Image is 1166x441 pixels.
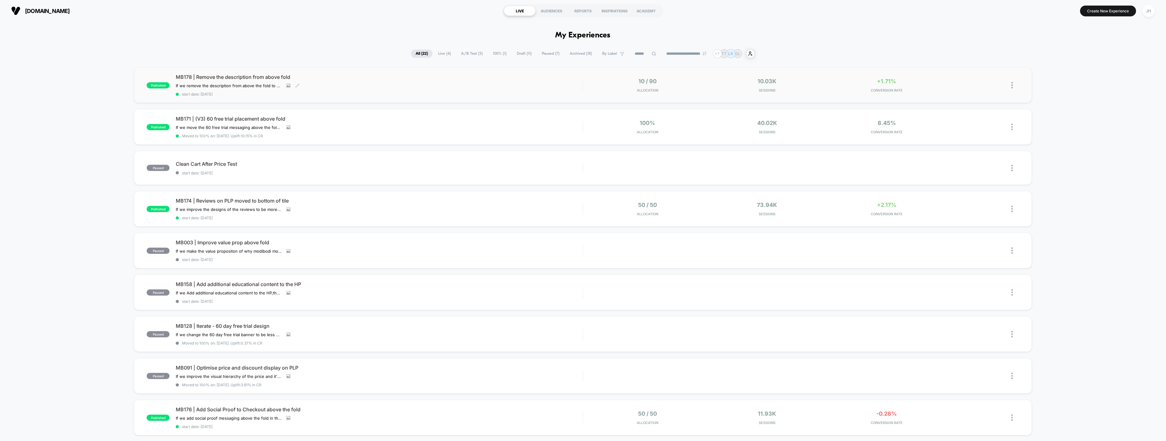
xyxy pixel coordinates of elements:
[758,410,776,417] span: 11.93k
[11,6,20,15] img: Visually logo
[599,6,630,16] div: INSPIRATIONS
[565,49,597,58] span: Archived ( 18 )
[147,165,170,171] span: paused
[757,120,777,126] span: 40.02k
[488,49,511,58] span: 100% ( 1 )
[176,207,282,212] span: If we improve the designs of the reviews to be more visible and credible,then conversions will in...
[1012,206,1013,212] img: close
[176,281,583,287] span: MB158 | Add additional educational content to the HP
[1012,414,1013,421] img: close
[147,331,170,337] span: paused
[630,6,662,16] div: ACADEMY
[758,78,777,84] span: 10.03k
[829,130,945,134] span: CONVERSION RATE
[637,421,658,425] span: Allocation
[176,125,282,130] span: If we move the 60 free trial messaging above the fold for mobile,then conversions will increase,b...
[176,239,583,246] span: MB003 | Improve value prop above fold
[147,124,170,130] span: published
[829,421,945,425] span: CONVERSION RATE
[877,410,897,417] span: -0.28%
[757,202,777,208] span: 73.94k
[713,49,722,58] div: + 7
[878,120,896,126] span: 8.45%
[176,406,583,413] span: MB176 | Add Social Proof to Checkout above the fold
[176,290,282,295] span: If we Add additional educational content to the HP,then CTR will increase,because visitors are be...
[512,49,536,58] span: Draft ( 11 )
[1012,82,1013,88] img: close
[703,52,706,55] img: end
[722,51,727,56] p: TT
[147,248,170,254] span: paused
[637,212,658,216] span: Allocation
[1012,247,1013,254] img: close
[176,83,282,88] span: If we remove the description from above the fold to bring key content above the fold,then convers...
[1012,289,1013,296] img: close
[504,6,536,16] div: LIVE
[176,249,282,254] span: If we make the value propositon of why modibodi more clear above the fold,then conversions will i...
[602,51,617,56] span: By Label
[736,51,741,56] p: GL
[182,341,262,345] span: Moved to 100% on: [DATE] . Uplift: 0.37% in CR
[176,416,282,421] span: If we add social proof messaging above the fold in the checkout,then conversions will increase,be...
[1080,6,1136,16] button: Create New Experience
[709,88,825,92] span: Sessions
[147,373,170,379] span: paused
[434,49,456,58] span: Live ( 4 )
[176,74,583,80] span: MB178 | Remove the description from above fold
[182,383,261,387] span: Moved to 100% on: [DATE] . Uplift: 3.91% in CR
[877,202,896,208] span: +2.17%
[176,257,583,262] span: start date: [DATE]
[176,332,282,337] span: If we change the 60 day free trial banner to be less distracting from the primary CTA,then conver...
[640,120,655,126] span: 100%
[709,421,825,425] span: Sessions
[1012,165,1013,171] img: close
[176,323,583,329] span: MB128 | Iterate - 60 day free trial design
[829,88,945,92] span: CONVERSION RATE
[176,216,583,220] span: start date: [DATE]
[176,171,583,175] span: start date: [DATE]
[176,374,282,379] span: If we improve the visual hierarchy of the price and it's related promotion then PDV and CR will i...
[638,202,657,208] span: 50 / 50
[1012,124,1013,130] img: close
[176,198,583,204] span: MB174 | Reviews on PLP moved to bottom of tile
[1143,5,1155,17] div: JH
[638,410,657,417] span: 50 / 50
[176,299,583,304] span: start date: [DATE]
[25,8,70,14] span: [DOMAIN_NAME]
[567,6,599,16] div: REPORTS
[709,212,825,216] span: Sessions
[176,116,583,122] span: MB171 | (V3) 60 free trial placement above fold
[411,49,433,58] span: All ( 22 )
[877,78,896,84] span: +1.71%
[176,92,583,96] span: start date: [DATE]
[147,206,170,212] span: published
[176,424,583,429] span: start date: [DATE]
[638,78,657,84] span: 10 / 90
[555,31,611,40] h1: My Experiences
[1141,5,1157,17] button: JH
[709,130,825,134] span: Sessions
[829,212,945,216] span: CONVERSION RATE
[147,289,170,296] span: paused
[537,49,564,58] span: Paused ( 7 )
[456,49,487,58] span: A/B Test ( 3 )
[1012,331,1013,337] img: close
[176,365,583,371] span: MB091 | Optimise price and discount display on PLP
[182,134,263,138] span: Moved to 100% on: [DATE] . Uplift: 10.15% in CR
[637,88,658,92] span: Allocation
[1012,373,1013,379] img: close
[147,415,170,421] span: published
[176,161,583,167] span: Clean Cart After Price Test
[536,6,567,16] div: AUDIENCES
[637,130,658,134] span: Allocation
[729,51,733,56] p: LR
[9,6,72,16] button: [DOMAIN_NAME]
[147,82,170,88] span: published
